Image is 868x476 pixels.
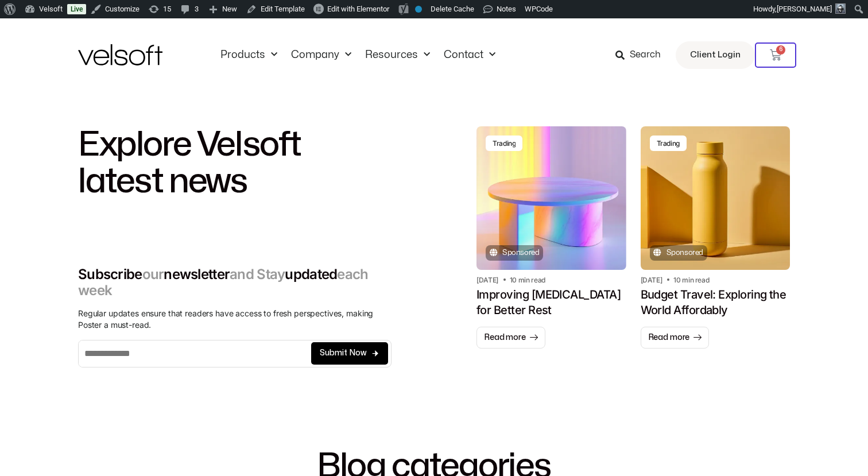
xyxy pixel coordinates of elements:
[214,49,284,61] a: ProductsMenu Toggle
[284,49,358,61] a: CompanyMenu Toggle
[78,308,392,331] div: Regular updates ensure that readers have access to fresh perspectives, making Poster a must-read.
[230,266,285,282] span: and Stay
[214,49,502,61] nav: Menu
[78,126,392,200] h2: Explore Velsoft latest news
[657,139,680,148] div: Trading
[358,49,437,61] a: ResourcesMenu Toggle
[327,5,389,13] span: Edit with Elementor
[415,6,422,13] div: No index
[78,266,369,299] span: each week
[499,245,539,261] span: Sponsored
[510,276,545,285] h2: 10 min read
[690,48,741,63] span: Client Login
[484,332,526,343] span: Read more
[676,41,755,69] a: Client Login
[476,327,545,349] a: Read more
[78,44,162,65] img: Velsoft Training Materials
[776,45,785,55] span: 6
[656,221,862,447] iframe: chat widget
[648,332,690,343] span: Read more
[641,327,710,349] a: Read more
[777,5,832,13] span: [PERSON_NAME]
[476,276,498,285] h2: [DATE]
[78,266,392,299] h2: Subscribe newsletter updated
[142,266,164,282] span: our
[437,49,502,61] a: ContactMenu Toggle
[311,342,388,364] button: Submit Now
[67,4,86,14] a: Live
[630,48,661,63] span: Search
[641,276,662,285] h2: [DATE]
[493,139,516,148] div: Trading
[722,451,862,476] iframe: chat widget
[615,45,669,65] a: Search
[641,287,790,318] h1: Budget Travel: Exploring the World Affordably
[755,42,796,68] a: 6
[476,287,626,318] h1: Improving [MEDICAL_DATA] for Better Rest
